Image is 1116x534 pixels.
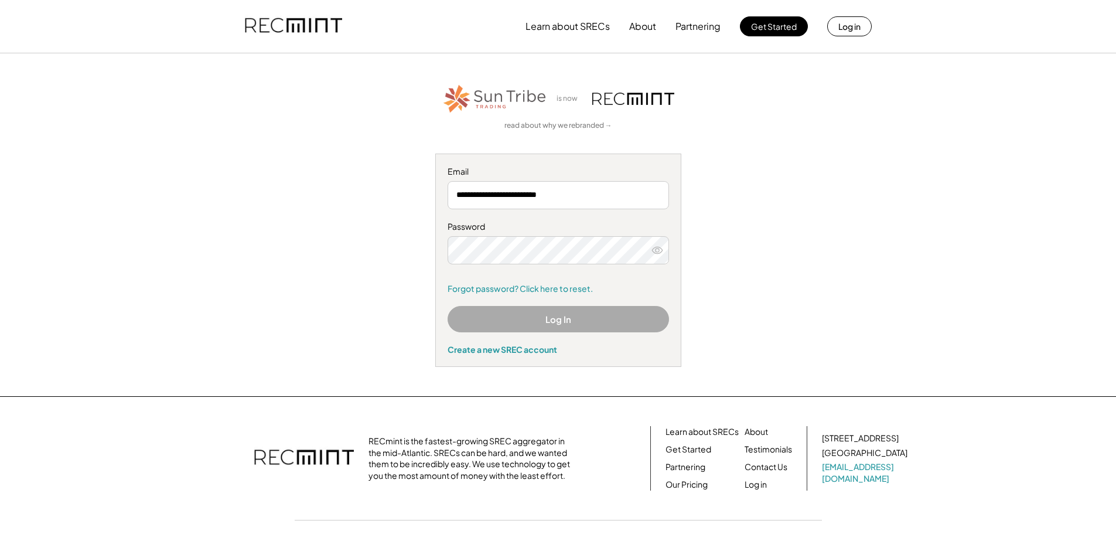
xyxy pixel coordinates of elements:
button: Learn about SRECs [525,15,610,38]
a: Our Pricing [665,479,708,491]
img: recmint-logotype%403x.png [245,6,342,46]
button: About [629,15,656,38]
a: Testimonials [745,444,792,455]
a: Contact Us [745,461,787,473]
a: [EMAIL_ADDRESS][DOMAIN_NAME] [822,461,910,484]
a: Get Started [665,444,711,455]
a: About [745,426,768,438]
img: STT_Horizontal_Logo%2B-%2BColor.png [442,83,548,115]
div: [GEOGRAPHIC_DATA] [822,447,907,459]
img: recmint-logotype%403x.png [254,438,354,479]
button: Log In [448,306,669,332]
div: [STREET_ADDRESS] [822,433,899,444]
a: Forgot password? Click here to reset. [448,283,669,295]
div: RECmint is the fastest-growing SREC aggregator in the mid-Atlantic. SRECs can be hard, and we wan... [368,436,576,481]
a: read about why we rebranded → [504,121,612,131]
a: Log in [745,479,767,491]
button: Log in [827,16,872,36]
div: Password [448,221,669,233]
img: recmint-logotype%403x.png [592,93,674,105]
a: Learn about SRECs [665,426,739,438]
button: Partnering [675,15,721,38]
div: Email [448,166,669,178]
div: is now [554,94,586,104]
button: Get Started [740,16,808,36]
a: Partnering [665,461,705,473]
div: Create a new SREC account [448,344,669,355]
